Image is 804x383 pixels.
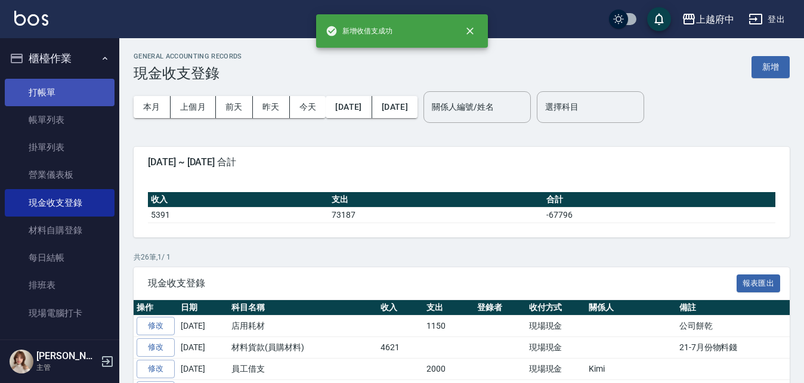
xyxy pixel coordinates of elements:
a: 打帳單 [5,79,115,106]
th: 操作 [134,300,178,316]
td: 員工借支 [228,358,378,379]
h3: 現金收支登錄 [134,65,242,82]
button: 櫃檯作業 [5,43,115,74]
a: 現金收支登錄 [5,189,115,217]
th: 關係人 [586,300,676,316]
button: 昨天 [253,96,290,118]
td: Kimi [586,358,676,379]
th: 收入 [148,192,329,208]
button: 新增 [752,56,790,78]
button: [DATE] [326,96,372,118]
img: Logo [14,11,48,26]
a: 排班表 [5,271,115,299]
td: [DATE] [178,358,228,379]
th: 收入 [378,300,423,316]
button: close [457,18,483,44]
a: 掛單列表 [5,134,115,161]
td: 現場現金 [526,316,586,337]
a: 修改 [137,360,175,378]
a: 修改 [137,338,175,357]
button: [DATE] [372,96,418,118]
a: 營業儀表板 [5,161,115,189]
button: 前天 [216,96,253,118]
td: 2000 [423,358,474,379]
h5: [PERSON_NAME] [36,350,97,362]
a: 現場電腦打卡 [5,299,115,327]
th: 登錄者 [474,300,526,316]
td: 1150 [423,316,474,337]
a: 帳單列表 [5,106,115,134]
button: 今天 [290,96,326,118]
button: 上個月 [171,96,216,118]
th: 科目名稱 [228,300,378,316]
td: 4621 [378,337,423,359]
a: 新增 [752,61,790,72]
td: 現場現金 [526,358,586,379]
img: Person [10,350,33,373]
th: 收付方式 [526,300,586,316]
td: 材料貨款(員購材料) [228,337,378,359]
h2: GENERAL ACCOUNTING RECORDS [134,52,242,60]
td: 5391 [148,207,329,223]
span: 現金收支登錄 [148,277,737,289]
th: 日期 [178,300,228,316]
button: 預約管理 [5,332,115,363]
button: 上越府中 [677,7,739,32]
span: 新增收借支成功 [326,25,392,37]
p: 共 26 筆, 1 / 1 [134,252,790,262]
th: 合計 [543,192,775,208]
button: 登出 [744,8,790,30]
td: [DATE] [178,337,228,359]
a: 材料自購登錄 [5,217,115,244]
button: 本月 [134,96,171,118]
td: [DATE] [178,316,228,337]
button: 報表匯出 [737,274,781,293]
div: 上越府中 [696,12,734,27]
a: 報表匯出 [737,277,781,288]
td: 店用耗材 [228,316,378,337]
span: [DATE] ~ [DATE] 合計 [148,156,775,168]
td: 73187 [329,207,543,223]
a: 修改 [137,317,175,335]
th: 支出 [329,192,543,208]
td: -67796 [543,207,775,223]
th: 支出 [423,300,474,316]
a: 每日結帳 [5,244,115,271]
td: 現場現金 [526,337,586,359]
p: 主管 [36,362,97,373]
button: save [647,7,671,31]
